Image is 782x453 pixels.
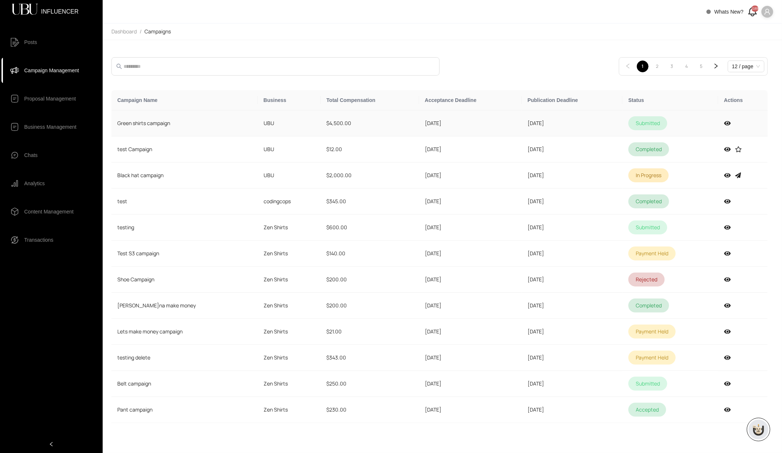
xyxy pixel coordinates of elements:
[258,90,321,110] th: Business
[710,61,722,72] button: right
[522,136,623,162] td: [DATE]
[321,215,419,241] td: $600.00
[111,371,258,397] td: Belt campaign
[419,397,522,423] td: [DATE]
[419,267,522,293] td: [DATE]
[144,28,171,35] span: Campaigns
[258,136,321,162] td: UBU
[522,345,623,371] td: [DATE]
[522,319,623,345] td: [DATE]
[628,351,676,365] div: payment held
[522,267,623,293] td: [DATE]
[111,189,258,215] td: test
[419,136,522,162] td: [DATE]
[111,28,137,35] span: Dashboard
[258,293,321,319] td: Zen Shirts
[111,267,258,293] td: Shoe Campaign
[24,91,76,106] span: Proposal Management
[24,63,79,78] span: Campaign Management
[651,61,663,72] li: 2
[628,299,669,313] div: completed
[419,371,522,397] td: [DATE]
[628,273,665,286] div: rejected
[116,63,122,69] span: search
[258,345,321,371] td: Zen Shirts
[628,403,666,417] div: accepted
[111,215,258,241] td: testing
[111,319,258,345] td: Lets make money campaign
[728,61,764,72] div: Page Size
[419,319,522,345] td: [DATE]
[681,61,693,72] li: 4
[522,293,623,319] td: [DATE]
[321,267,419,293] td: $200.00
[258,397,321,423] td: Zen Shirts
[111,162,258,189] td: Black hat campaign
[713,63,719,69] span: right
[24,35,37,50] span: Posts
[24,233,54,247] span: Transactions
[652,61,663,72] a: 2
[258,162,321,189] td: UBU
[321,293,419,319] td: $200.00
[111,110,258,136] td: Green shirts campaign
[625,63,631,69] span: left
[111,293,258,319] td: [PERSON_NAME]na make money
[696,61,707,72] a: 5
[419,345,522,371] td: [DATE]
[321,90,419,110] th: Total Compensation
[710,61,722,72] li: Next Page
[522,371,623,397] td: [DATE]
[140,28,142,35] li: /
[732,61,760,72] span: 12 / page
[666,61,678,72] li: 3
[522,189,623,215] td: [DATE]
[321,319,419,345] td: $21.00
[24,120,76,134] span: Business Management
[111,397,258,423] td: Pant campaign
[24,204,74,219] span: Content Management
[751,422,766,437] img: chatboticon-C4A3G2IU.png
[321,189,419,215] td: $345.00
[111,241,258,267] td: Test S3 campaign
[715,9,744,15] span: Whats New?
[628,194,669,208] div: completed
[419,110,522,136] td: [DATE]
[419,162,522,189] td: [DATE]
[419,189,522,215] td: [DATE]
[667,61,678,72] a: 3
[695,61,707,72] li: 5
[522,397,623,423] td: [DATE]
[522,162,623,189] td: [DATE]
[41,9,78,10] span: INFLUENCER
[321,345,419,371] td: $343.00
[752,6,759,12] div: 1169
[321,371,419,397] td: $250.00
[622,61,634,72] li: Previous Page
[628,377,667,391] div: submitted
[522,241,623,267] td: [DATE]
[637,61,649,72] li: 1
[764,8,771,15] span: user
[628,325,676,339] div: payment held
[258,267,321,293] td: Zen Shirts
[321,162,419,189] td: $2,000.00
[258,189,321,215] td: codingcops
[681,61,692,72] a: 4
[111,90,258,110] th: Campaign Name
[419,90,522,110] th: Acceptance Deadline
[419,215,522,241] td: [DATE]
[623,90,718,110] th: Status
[321,241,419,267] td: $140.00
[321,136,419,162] td: $12.00
[419,241,522,267] td: [DATE]
[258,319,321,345] td: Zen Shirts
[628,246,676,260] div: payment held
[637,61,648,72] a: 1
[522,90,623,110] th: Publication Deadline
[628,168,669,182] div: in progress
[111,136,258,162] td: test Campaign
[419,293,522,319] td: [DATE]
[628,142,669,156] div: completed
[321,110,419,136] td: $4,500.00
